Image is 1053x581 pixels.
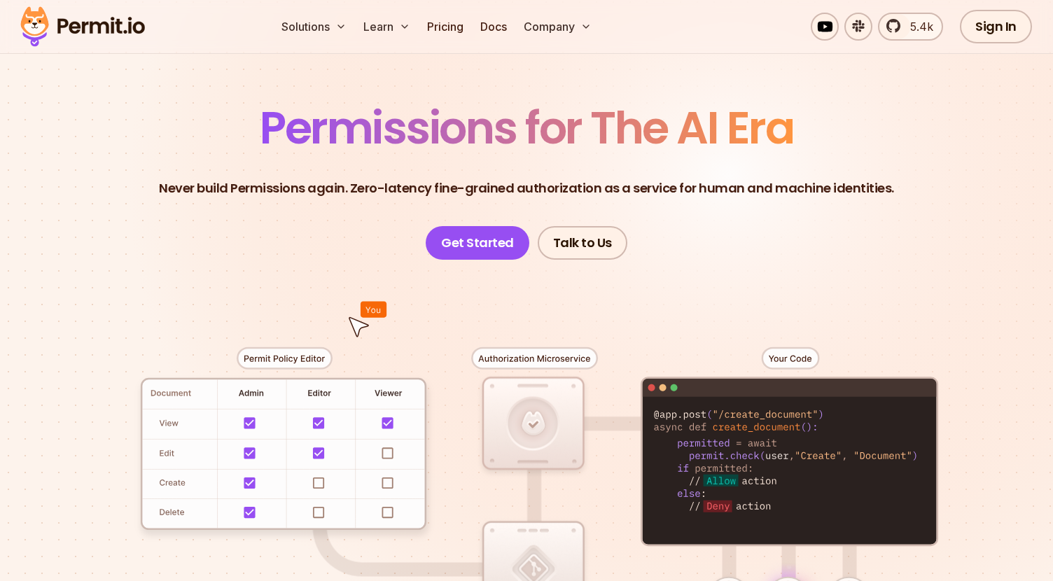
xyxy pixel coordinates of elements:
[475,13,512,41] a: Docs
[538,226,627,260] a: Talk to Us
[260,97,793,159] span: Permissions for The AI Era
[902,18,933,35] span: 5.4k
[358,13,416,41] button: Learn
[421,13,469,41] a: Pricing
[426,226,529,260] a: Get Started
[960,10,1032,43] a: Sign In
[518,13,597,41] button: Company
[14,3,151,50] img: Permit logo
[276,13,352,41] button: Solutions
[159,178,894,198] p: Never build Permissions again. Zero-latency fine-grained authorization as a service for human and...
[878,13,943,41] a: 5.4k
